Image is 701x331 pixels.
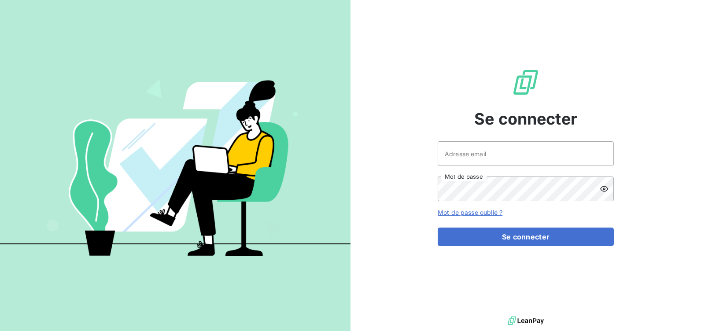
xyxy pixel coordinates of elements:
[438,141,614,166] input: placeholder
[474,107,577,131] span: Se connecter
[438,228,614,246] button: Se connecter
[512,68,540,96] img: Logo LeanPay
[438,209,502,216] a: Mot de passe oublié ?
[508,314,544,327] img: logo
